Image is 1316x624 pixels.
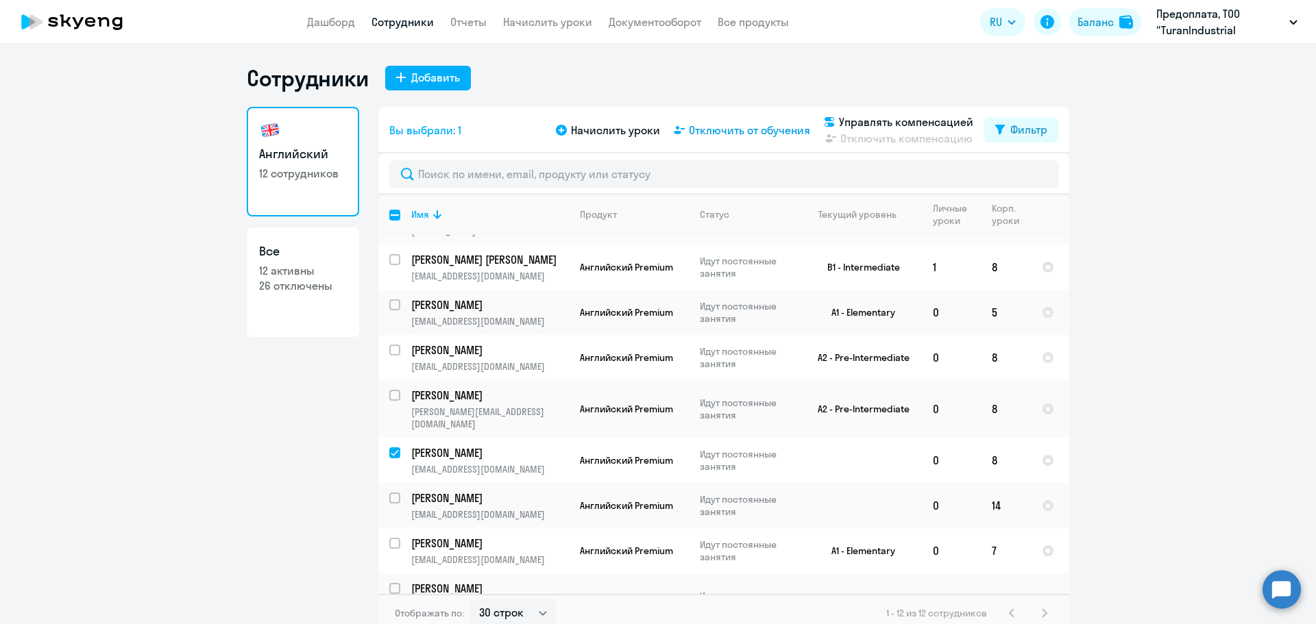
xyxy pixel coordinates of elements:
[259,263,347,278] p: 12 активны
[700,448,794,473] p: Идут постоянные занятия
[700,208,729,221] div: Статус
[700,538,794,563] p: Идут постоянные занятия
[411,445,566,460] p: [PERSON_NAME]
[794,245,922,290] td: B1 - Intermediate
[247,64,369,92] h1: Сотрудники
[981,438,1031,483] td: 8
[580,261,673,273] span: Английский Premium
[700,255,794,279] p: Идут постоянные занятия
[992,202,1021,227] div: Корп. уроки
[580,403,673,415] span: Английский Premium
[395,607,464,619] span: Отображать по:
[980,8,1025,36] button: RU
[1010,121,1047,138] div: Фильтр
[389,160,1058,188] input: Поиск по имени, email, продукту или статусу
[371,15,434,29] a: Сотрудники
[700,397,794,421] p: Идут постоянные занятия
[839,114,973,130] span: Управлять компенсацией
[411,360,568,373] p: [EMAIL_ADDRESS][DOMAIN_NAME]
[411,463,568,475] p: [EMAIL_ADDRESS][DOMAIN_NAME]
[922,245,981,290] td: 1
[981,290,1031,335] td: 5
[794,528,922,573] td: A1 - Elementary
[922,290,981,335] td: 0
[1149,5,1304,38] button: Предоплата, ТОО "TuranIndustrial (ТуранИндастриал)"
[411,208,568,221] div: Имя
[981,245,1031,290] td: 8
[259,119,281,141] img: english
[1077,14,1114,30] div: Баланс
[700,300,794,325] p: Идут постоянные занятия
[818,208,897,221] div: Текущий уровень
[411,315,568,327] p: [EMAIL_ADDRESS][DOMAIN_NAME]
[259,145,347,163] h3: Английский
[580,499,673,512] span: Английский Premium
[981,483,1031,528] td: 14
[411,508,568,521] p: [EMAIL_ADDRESS][DOMAIN_NAME]
[805,208,921,221] div: Текущий уровень
[981,380,1031,438] td: 8
[385,66,471,90] button: Добавить
[580,306,673,319] span: Английский Premium
[503,15,592,29] a: Начислить уроки
[389,122,461,138] span: Вы выбрали: 1
[411,297,566,312] p: [PERSON_NAME]
[259,278,347,293] p: 26 отключены
[609,15,701,29] a: Документооборот
[307,15,355,29] a: Дашборд
[700,345,794,370] p: Идут постоянные занятия
[580,208,688,221] div: Продукт
[411,297,568,312] a: [PERSON_NAME]
[981,528,1031,573] td: 7
[411,490,566,506] p: [PERSON_NAME]
[259,166,347,181] p: 12 сотрудников
[933,202,980,227] div: Личные уроки
[450,15,487,29] a: Отчеты
[411,536,568,551] a: [PERSON_NAME]
[922,483,981,528] td: 0
[571,122,660,138] span: Начислить уроки
[580,351,673,364] span: Английский Premium
[922,438,981,483] td: 0
[1119,15,1133,29] img: balance
[1069,8,1141,36] button: Балансbalance
[1156,5,1284,38] p: Предоплата, ТОО "TuranIndustrial (ТуранИндастриал)"
[922,380,981,438] td: 0
[411,208,429,221] div: Имя
[259,242,347,260] h3: Все
[411,445,568,460] a: [PERSON_NAME]
[247,227,359,337] a: Все12 активны26 отключены
[794,290,922,335] td: A1 - Elementary
[922,335,981,380] td: 0
[794,335,922,380] td: A2 - Pre-Intermediate
[981,335,1031,380] td: 8
[886,607,987,619] span: 1 - 12 из 12 сотрудников
[933,202,971,227] div: Личные уроки
[990,14,1002,30] span: RU
[922,528,981,573] td: 0
[247,107,359,216] a: Английский12 сотрудников
[689,122,810,138] span: Отключить от обучения
[794,380,922,438] td: A2 - Pre-Intermediate
[411,388,566,403] p: [PERSON_NAME]
[984,118,1058,142] button: Фильтр
[411,69,460,86] div: Добавить
[580,454,673,466] span: Английский Premium
[411,581,568,596] a: [PERSON_NAME]
[992,202,1030,227] div: Корп. уроки
[411,342,566,358] p: [PERSON_NAME]
[411,536,566,551] p: [PERSON_NAME]
[411,581,566,596] p: [PERSON_NAME]
[700,590,794,614] p: Идут постоянные занятия
[580,208,617,221] div: Продукт
[411,553,568,566] p: [EMAIL_ADDRESS][DOMAIN_NAME]
[718,15,789,29] a: Все продукты
[411,388,568,403] a: [PERSON_NAME]
[700,493,794,518] p: Идут постоянные занятия
[411,490,568,506] a: [PERSON_NAME]
[411,342,568,358] a: [PERSON_NAME]
[411,405,568,430] p: [PERSON_NAME][EMAIL_ADDRESS][DOMAIN_NAME]
[411,252,568,267] a: [PERSON_NAME] [PERSON_NAME]
[580,545,673,557] span: Английский Premium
